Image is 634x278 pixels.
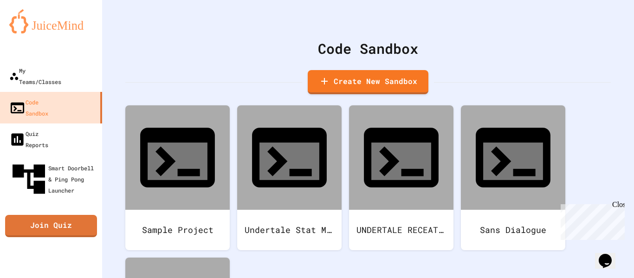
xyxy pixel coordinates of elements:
div: Code Sandbox [9,97,48,119]
div: My Teams/Classes [9,65,61,87]
div: UNDERTALE RECEATION [349,210,453,250]
a: Create New Sandbox [308,70,428,94]
div: Smart Doorbell & Ping Pong Launcher [9,160,98,199]
iframe: chat widget [557,200,625,240]
div: Quiz Reports [9,128,48,150]
a: Sans Dialogue [461,105,565,250]
div: Chat with us now!Close [4,4,64,59]
div: Undertale Stat Menu test [237,210,342,250]
div: Code Sandbox [125,38,611,59]
a: UNDERTALE RECEATION [349,105,453,250]
a: Sample Project [125,105,230,250]
img: logo-orange.svg [9,9,93,33]
iframe: chat widget [595,241,625,269]
a: Join Quiz [5,215,97,237]
a: Undertale Stat Menu test [237,105,342,250]
div: Sample Project [125,210,230,250]
div: Sans Dialogue [461,210,565,250]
